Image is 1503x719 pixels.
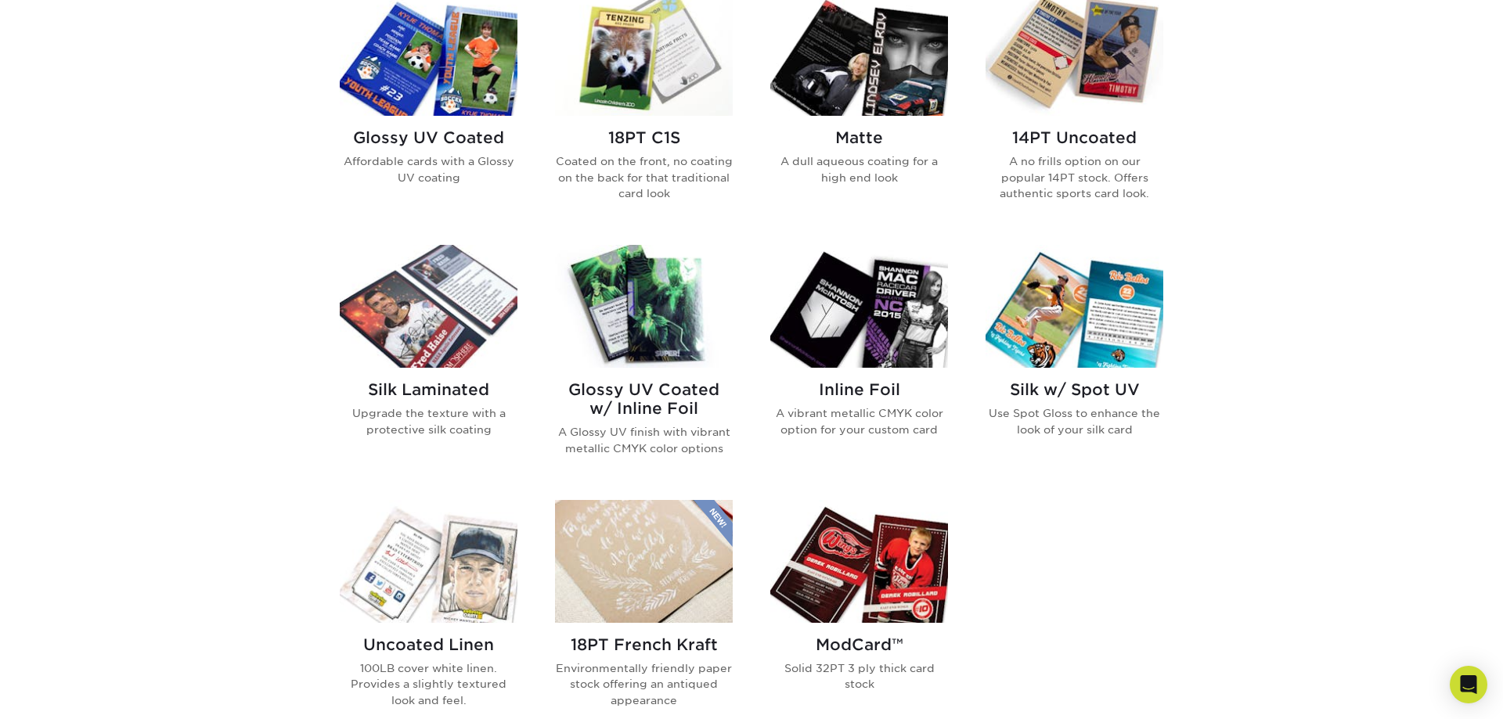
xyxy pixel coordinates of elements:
img: ModCard™ Trading Cards [770,500,948,623]
h2: Glossy UV Coated w/ Inline Foil [555,380,733,418]
p: Upgrade the texture with a protective silk coating [340,405,517,437]
p: Use Spot Gloss to enhance the look of your silk card [986,405,1163,437]
a: Silk w/ Spot UV Trading Cards Silk w/ Spot UV Use Spot Gloss to enhance the look of your silk card [986,245,1163,481]
img: Silk w/ Spot UV Trading Cards [986,245,1163,368]
a: Silk Laminated Trading Cards Silk Laminated Upgrade the texture with a protective silk coating [340,245,517,481]
p: Affordable cards with a Glossy UV coating [340,153,517,185]
a: Glossy UV Coated w/ Inline Foil Trading Cards Glossy UV Coated w/ Inline Foil A Glossy UV finish ... [555,245,733,481]
p: 100LB cover white linen. Provides a slightly textured look and feel. [340,660,517,708]
h2: 18PT C1S [555,128,733,147]
h2: 14PT Uncoated [986,128,1163,147]
p: A no frills option on our popular 14PT stock. Offers authentic sports card look. [986,153,1163,201]
p: Coated on the front, no coating on the back for that traditional card look [555,153,733,201]
h2: Silk Laminated [340,380,517,399]
a: Inline Foil Trading Cards Inline Foil A vibrant metallic CMYK color option for your custom card [770,245,948,481]
h2: 18PT French Kraft [555,635,733,654]
img: Silk Laminated Trading Cards [340,245,517,368]
p: Solid 32PT 3 ply thick card stock [770,660,948,692]
h2: Matte [770,128,948,147]
div: Open Intercom Messenger [1450,666,1487,703]
p: A dull aqueous coating for a high end look [770,153,948,185]
h2: Inline Foil [770,380,948,399]
h2: Glossy UV Coated [340,128,517,147]
img: 18PT French Kraft Trading Cards [555,500,733,623]
p: A vibrant metallic CMYK color option for your custom card [770,405,948,437]
img: New Product [694,500,733,547]
h2: Silk w/ Spot UV [986,380,1163,399]
img: Uncoated Linen Trading Cards [340,500,517,623]
img: Glossy UV Coated w/ Inline Foil Trading Cards [555,245,733,368]
p: A Glossy UV finish with vibrant metallic CMYK color options [555,424,733,456]
h2: Uncoated Linen [340,635,517,654]
p: Environmentally friendly paper stock offering an antiqued appearance [555,660,733,708]
h2: ModCard™ [770,635,948,654]
img: Inline Foil Trading Cards [770,245,948,368]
